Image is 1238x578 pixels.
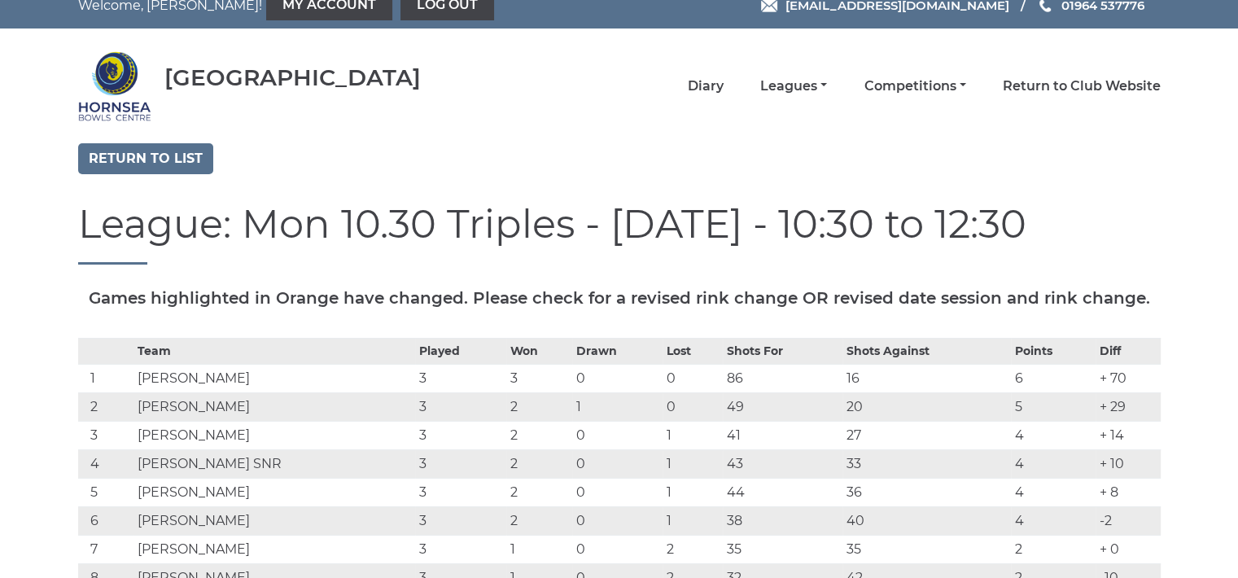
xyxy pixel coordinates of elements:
[78,421,134,449] td: 3
[663,392,723,421] td: 0
[133,392,415,421] td: [PERSON_NAME]
[842,392,1011,421] td: 20
[663,449,723,478] td: 1
[506,421,573,449] td: 2
[78,203,1161,265] h1: League: Mon 10.30 Triples - [DATE] - 10:30 to 12:30
[78,449,134,478] td: 4
[760,77,827,95] a: Leagues
[133,478,415,506] td: [PERSON_NAME]
[1096,392,1161,421] td: + 29
[133,535,415,563] td: [PERSON_NAME]
[1096,506,1161,535] td: -2
[133,364,415,392] td: [PERSON_NAME]
[572,392,663,421] td: 1
[663,338,723,364] th: Lost
[842,421,1011,449] td: 27
[506,338,573,364] th: Won
[1096,449,1161,478] td: + 10
[842,478,1011,506] td: 36
[842,449,1011,478] td: 33
[572,364,663,392] td: 0
[1096,421,1161,449] td: + 14
[723,478,842,506] td: 44
[723,535,842,563] td: 35
[1096,338,1161,364] th: Diff
[842,506,1011,535] td: 40
[723,421,842,449] td: 41
[723,338,842,364] th: Shots For
[723,449,842,478] td: 43
[506,535,573,563] td: 1
[723,506,842,535] td: 38
[1096,535,1161,563] td: + 0
[78,506,134,535] td: 6
[663,535,723,563] td: 2
[1011,535,1096,563] td: 2
[415,506,505,535] td: 3
[415,535,505,563] td: 3
[133,338,415,364] th: Team
[506,392,573,421] td: 2
[78,392,134,421] td: 2
[78,50,151,123] img: Hornsea Bowls Centre
[415,364,505,392] td: 3
[663,421,723,449] td: 1
[864,77,965,95] a: Competitions
[663,364,723,392] td: 0
[78,364,134,392] td: 1
[415,449,505,478] td: 3
[164,65,421,90] div: [GEOGRAPHIC_DATA]
[1011,449,1096,478] td: 4
[133,421,415,449] td: [PERSON_NAME]
[688,77,724,95] a: Diary
[1011,364,1096,392] td: 6
[842,338,1011,364] th: Shots Against
[572,421,663,449] td: 0
[415,338,505,364] th: Played
[415,392,505,421] td: 3
[133,449,415,478] td: [PERSON_NAME] SNR
[842,364,1011,392] td: 16
[1011,506,1096,535] td: 4
[415,421,505,449] td: 3
[415,478,505,506] td: 3
[842,535,1011,563] td: 35
[506,364,573,392] td: 3
[78,143,213,174] a: Return to list
[723,364,842,392] td: 86
[663,506,723,535] td: 1
[1011,421,1096,449] td: 4
[1011,338,1096,364] th: Points
[572,478,663,506] td: 0
[663,478,723,506] td: 1
[572,338,663,364] th: Drawn
[572,449,663,478] td: 0
[78,289,1161,307] h5: Games highlighted in Orange have changed. Please check for a revised rink change OR revised date ...
[78,535,134,563] td: 7
[1096,364,1161,392] td: + 70
[1003,77,1161,95] a: Return to Club Website
[572,506,663,535] td: 0
[1011,392,1096,421] td: 5
[506,449,573,478] td: 2
[1096,478,1161,506] td: + 8
[572,535,663,563] td: 0
[1011,478,1096,506] td: 4
[506,478,573,506] td: 2
[78,478,134,506] td: 5
[133,506,415,535] td: [PERSON_NAME]
[506,506,573,535] td: 2
[723,392,842,421] td: 49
